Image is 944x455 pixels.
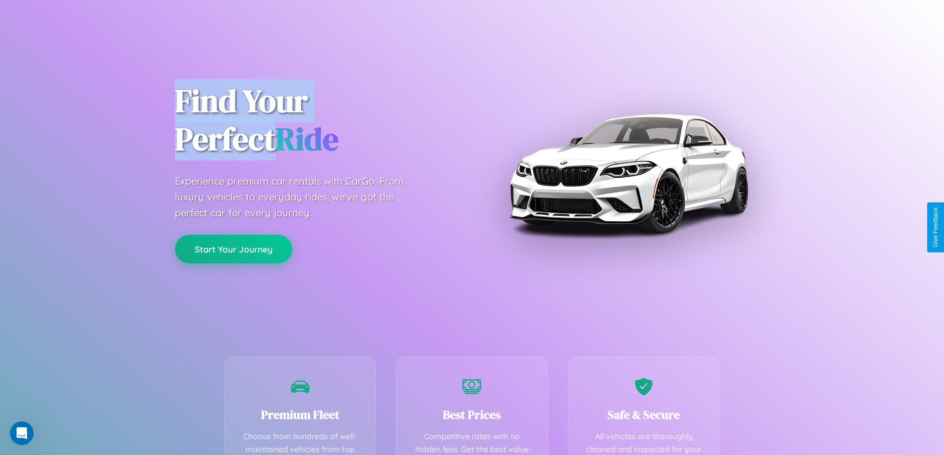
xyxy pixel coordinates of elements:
h1: Find Your Perfect [175,82,457,158]
button: Start Your Journey [175,235,292,263]
h3: Safe & Secure [583,406,705,423]
p: Experience premium car rentals with CarGo. From luxury vehicles to everyday rides, we've got the ... [175,173,423,221]
h3: Premium Fleet [240,406,361,423]
span: Ride [276,117,338,160]
div: Give Feedback [932,207,939,248]
img: Premium BMW car rental vehicle [504,50,752,297]
iframe: Intercom live chat [10,421,34,445]
h3: Best Prices [411,406,533,423]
